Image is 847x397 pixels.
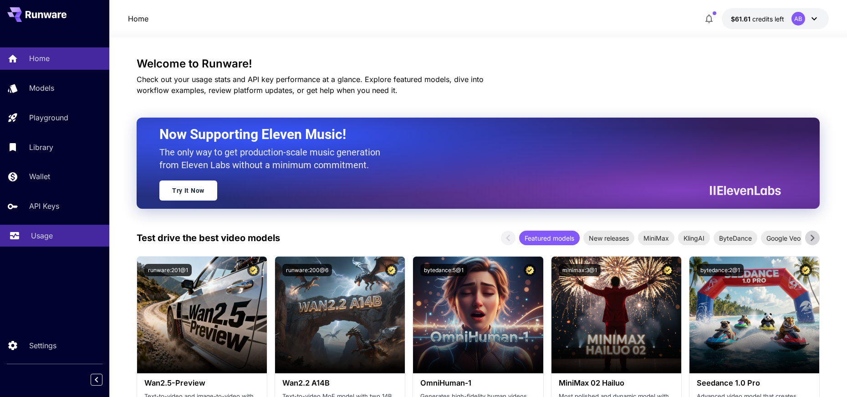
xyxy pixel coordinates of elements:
[31,230,53,241] p: Usage
[583,233,634,243] span: New releases
[791,12,805,26] div: AB
[638,233,674,243] span: MiniMax
[29,112,68,123] p: Playground
[420,264,467,276] button: bytedance:5@1
[29,82,54,93] p: Models
[29,201,59,211] p: API Keys
[697,264,744,276] button: bytedance:2@1
[697,379,812,387] h3: Seedance 1.0 Pro
[128,13,148,24] a: Home
[714,231,757,245] div: ByteDance
[559,379,674,387] h3: MiniMax 02 Hailuo
[524,264,536,276] button: Certified Model – Vetted for best performance and includes a commercial license.
[731,14,784,24] div: $61.612
[800,264,812,276] button: Certified Model – Vetted for best performance and includes a commercial license.
[97,371,109,388] div: Collapse sidebar
[282,264,332,276] button: runware:200@6
[137,231,280,245] p: Test drive the best video models
[29,53,50,64] p: Home
[29,171,50,182] p: Wallet
[678,233,710,243] span: KlingAI
[144,379,260,387] h3: Wan2.5-Preview
[137,257,267,373] img: alt
[689,257,819,373] img: alt
[583,231,634,245] div: New releases
[159,126,774,143] h2: Now Supporting Eleven Music!
[752,15,784,23] span: credits left
[519,233,580,243] span: Featured models
[29,142,53,153] p: Library
[559,264,601,276] button: minimax:3@1
[731,15,752,23] span: $61.61
[420,379,536,387] h3: OmniHuman‑1
[714,233,757,243] span: ByteDance
[91,374,102,386] button: Collapse sidebar
[761,231,806,245] div: Google Veo
[385,264,398,276] button: Certified Model – Vetted for best performance and includes a commercial license.
[128,13,148,24] nav: breadcrumb
[144,264,192,276] button: runware:201@1
[761,233,806,243] span: Google Veo
[137,75,484,95] span: Check out your usage stats and API key performance at a glance. Explore featured models, dive int...
[722,8,829,29] button: $61.612AB
[551,257,681,373] img: alt
[638,231,674,245] div: MiniMax
[678,231,710,245] div: KlingAI
[159,146,387,171] p: The only way to get production-scale music generation from Eleven Labs without a minimum commitment.
[275,257,405,373] img: alt
[137,57,820,70] h3: Welcome to Runware!
[29,340,56,351] p: Settings
[662,264,674,276] button: Certified Model – Vetted for best performance and includes a commercial license.
[519,231,580,245] div: Featured models
[282,379,398,387] h3: Wan2.2 A14B
[247,264,260,276] button: Certified Model – Vetted for best performance and includes a commercial license.
[159,180,217,201] a: Try It Now
[413,257,543,373] img: alt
